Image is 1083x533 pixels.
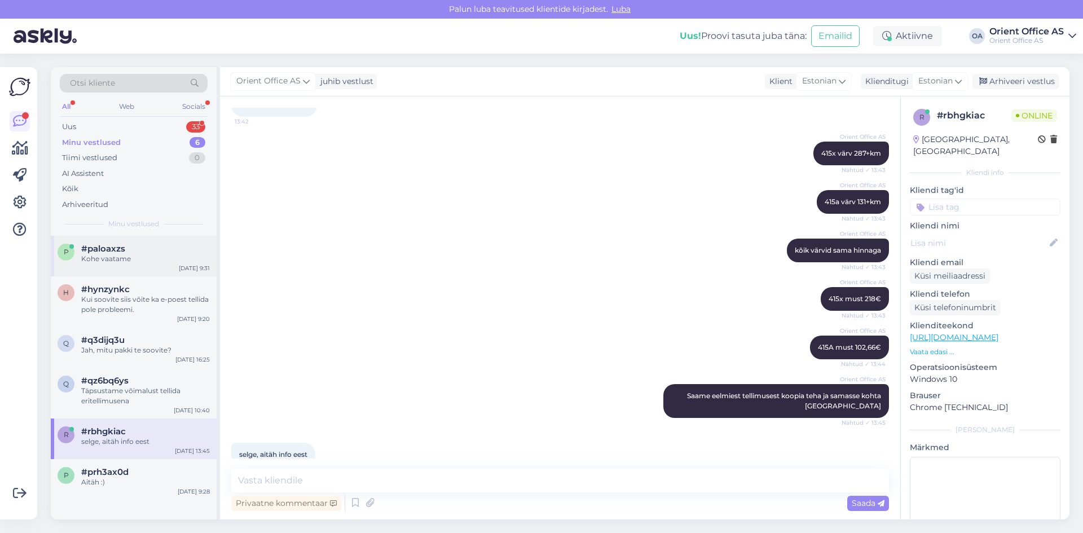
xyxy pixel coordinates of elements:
span: selge, aitäh info eest [239,450,307,459]
span: #prh3ax0d [81,467,129,477]
div: # rbhgkiac [937,109,1011,122]
div: Minu vestlused [62,137,121,148]
div: [DATE] 13:45 [175,447,210,455]
span: p [64,471,69,479]
div: Arhiveeritud [62,199,108,210]
span: r [64,430,69,439]
a: Orient Office ASOrient Office AS [989,27,1076,45]
span: Orient Office AS [840,278,886,287]
span: Nähtud ✓ 13:43 [842,214,886,223]
div: Orient Office AS [989,27,1064,36]
span: q [63,339,69,347]
div: [DATE] 16:25 [175,355,210,364]
div: 0 [189,152,205,164]
span: p [64,248,69,256]
span: Saame eelmiest tellimusest koopia teha ja samasse kohta [GEOGRAPHIC_DATA] [687,391,883,410]
span: Orient Office AS [840,133,886,141]
div: Kõik [62,183,78,195]
span: Otsi kliente [70,77,115,89]
span: #paloaxzs [81,244,125,254]
span: Luba [608,4,634,14]
div: Privaatne kommentaar [231,496,341,511]
b: Uus! [680,30,701,41]
div: AI Assistent [62,168,104,179]
span: Estonian [802,75,837,87]
div: All [60,99,73,114]
span: Nähtud ✓ 13:43 [842,311,886,320]
span: kõik värvid sama hinnaga [795,246,881,254]
span: Nähtud ✓ 13:43 [842,166,886,174]
div: Täpsustame võimalust tellida eritellimusena [81,386,210,406]
input: Lisa tag [910,199,1060,215]
p: Chrome [TECHNICAL_ID] [910,402,1060,413]
span: 13:42 [235,117,277,126]
div: 33 [186,121,205,133]
span: Orient Office AS [236,75,301,87]
div: Aitäh :) [81,477,210,487]
div: Uus [62,121,76,133]
div: Jah, mitu pakki te soovite? [81,345,210,355]
p: Kliendi telefon [910,288,1060,300]
span: Orient Office AS [840,327,886,335]
p: Kliendi tag'id [910,184,1060,196]
img: Askly Logo [9,76,30,98]
span: #rbhgkiac [81,426,126,437]
div: [DATE] 10:40 [174,406,210,415]
p: Klienditeekond [910,320,1060,332]
p: Brauser [910,390,1060,402]
span: Orient Office AS [840,230,886,238]
button: Emailid [811,25,860,47]
span: #hynzynkc [81,284,130,294]
p: Kliendi email [910,257,1060,268]
div: [GEOGRAPHIC_DATA], [GEOGRAPHIC_DATA] [913,134,1038,157]
span: Nähtud ✓ 13:43 [842,263,886,271]
div: juhib vestlust [316,76,373,87]
span: Nähtud ✓ 13:44 [841,360,886,368]
div: selge, aitäh info eest [81,437,210,447]
span: q [63,380,69,388]
div: [DATE] 9:20 [177,315,210,323]
p: Operatsioonisüsteem [910,362,1060,373]
p: Märkmed [910,442,1060,453]
span: #qz6bq6ys [81,376,129,386]
a: [URL][DOMAIN_NAME] [910,332,998,342]
div: [PERSON_NAME] [910,425,1060,435]
div: [DATE] 9:31 [179,264,210,272]
p: Kliendi nimi [910,220,1060,232]
span: h [63,288,69,297]
div: Kui soovite siis võite ka e-poest tellida pole probleemi. [81,294,210,315]
div: Aktiivne [873,26,942,46]
span: 415a värv 131+km [825,197,881,206]
div: Tiimi vestlused [62,152,117,164]
span: Orient Office AS [840,181,886,190]
div: Kohe vaatame [81,254,210,264]
p: Vaata edasi ... [910,347,1060,357]
span: Saada [852,498,884,508]
div: Klient [765,76,793,87]
span: Orient Office AS [840,375,886,384]
span: r [919,113,924,121]
div: Socials [180,99,208,114]
span: 415A must 102,66€ [818,343,881,351]
span: 415x must 218€ [829,294,881,303]
div: Klienditugi [861,76,909,87]
div: Küsi telefoninumbrit [910,300,1001,315]
div: Proovi tasuta juba täna: [680,29,807,43]
span: #q3dijq3u [81,335,125,345]
span: Online [1011,109,1057,122]
div: Arhiveeri vestlus [972,74,1059,89]
p: Windows 10 [910,373,1060,385]
span: 415x värv 287+km [821,149,881,157]
div: Kliendi info [910,168,1060,178]
div: Orient Office AS [989,36,1064,45]
span: Minu vestlused [108,219,159,229]
div: [DATE] 9:28 [178,487,210,496]
div: OA [969,28,985,44]
div: 6 [190,137,205,148]
span: Estonian [918,75,953,87]
div: Küsi meiliaadressi [910,268,990,284]
input: Lisa nimi [910,237,1047,249]
div: Web [117,99,137,114]
span: Nähtud ✓ 13:45 [842,419,886,427]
